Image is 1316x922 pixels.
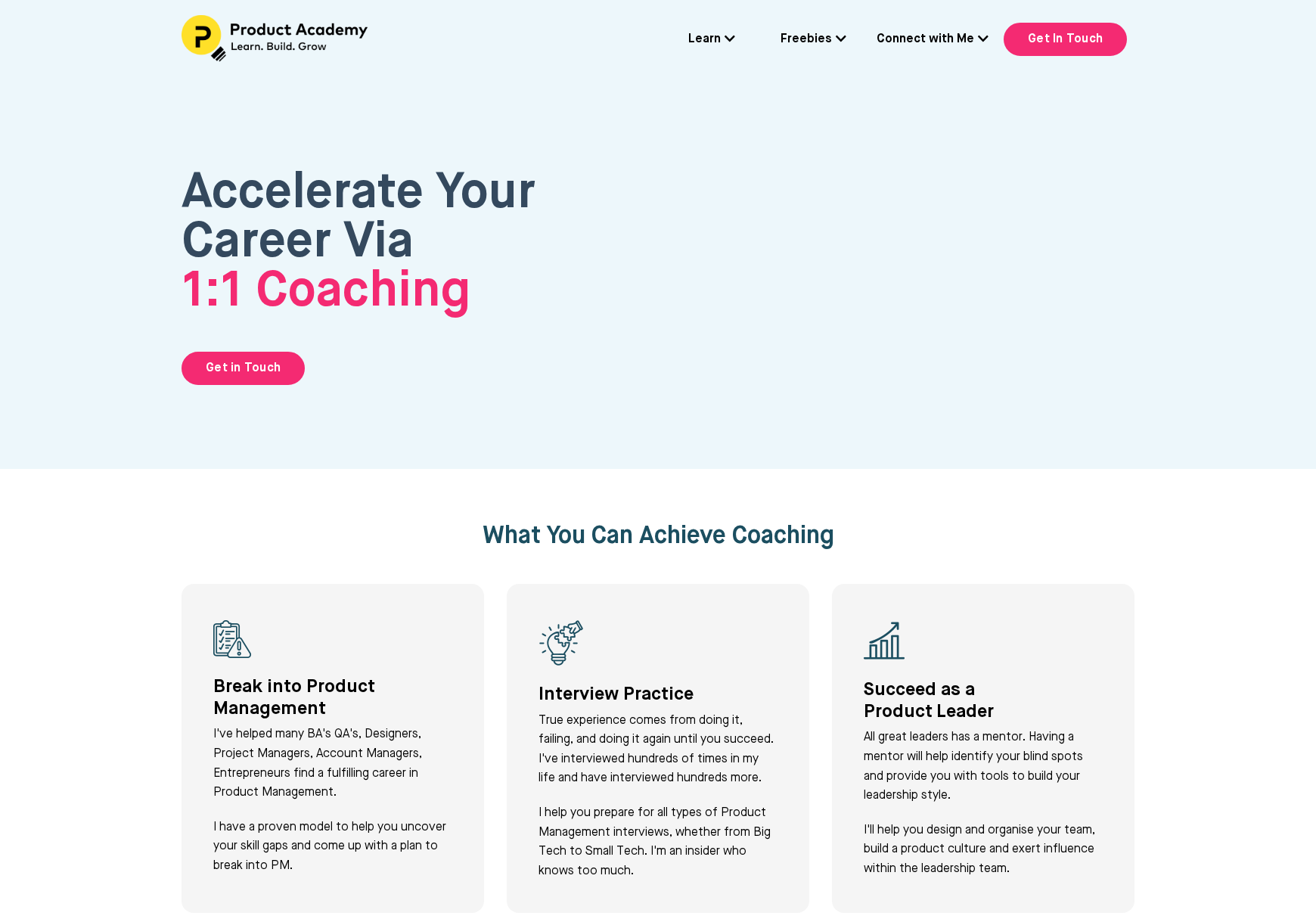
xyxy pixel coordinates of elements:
span: 1:1 Coaching [182,268,470,317]
a: Connect with Me [877,30,989,50]
span: Accelerate Your Career Via [182,169,535,317]
p: I'll help you design and organise your team, build a product culture and exert influence within t... [864,821,1103,880]
p: I have a proven model to help you uncover your skill gaps and come up with a plan to break into PM. [213,818,452,877]
a: Freebies [781,30,846,50]
span: What You Can Achieve Coaching [483,524,834,548]
p: All great leaders has a mentor. Having a mentor will help identify your blind spots and provide y... [864,728,1103,806]
a: Get in Touch [182,352,305,385]
p: True experience comes from doing it, failing, and doing it again until you succeed. I've intervie... [539,712,777,789]
h4: Break into Product Management [213,676,452,720]
a: Learn [688,30,735,50]
p: I help you prepare for all types of Product Management interviews, whether from Big Tech to Small... [539,804,777,881]
a: Get In Touch [1004,23,1127,56]
p: I've helped many BA's QA's, Designers, Project Managers, Account Managers, Entrepreneurs find a f... [213,725,452,802]
img: Header Logo [182,15,371,62]
h4: Succeed as a Product Leader [864,679,1103,723]
h4: Interview Practice [539,684,777,706]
